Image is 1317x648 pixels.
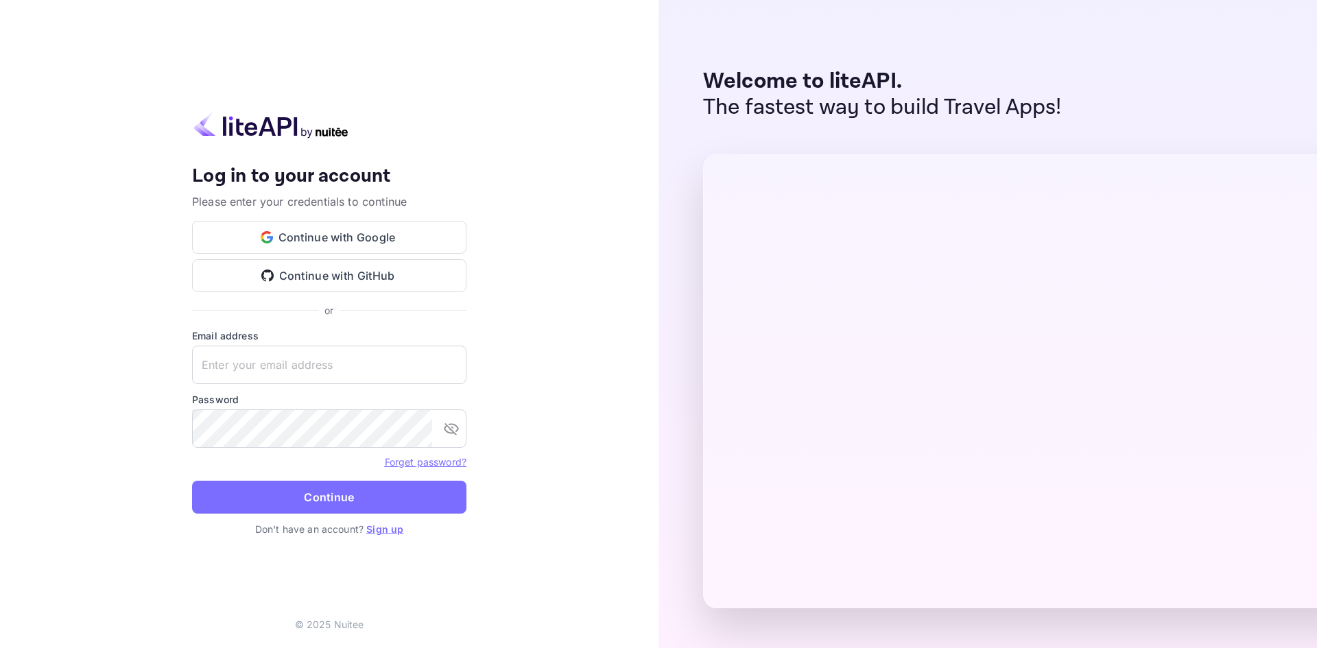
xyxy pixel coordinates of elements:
label: Email address [192,328,466,343]
a: Forget password? [385,455,466,468]
p: Don't have an account? [192,522,466,536]
p: The fastest way to build Travel Apps! [703,95,1062,121]
label: Password [192,392,466,407]
a: Sign up [366,523,403,535]
button: Continue with Google [192,221,466,254]
p: © 2025 Nuitee [295,617,364,632]
p: Welcome to liteAPI. [703,69,1062,95]
h4: Log in to your account [192,165,466,189]
a: Forget password? [385,456,466,468]
input: Enter your email address [192,346,466,384]
button: Continue [192,481,466,514]
img: liteapi [192,112,350,139]
p: Please enter your credentials to continue [192,193,466,210]
p: or [324,303,333,317]
button: Continue with GitHub [192,259,466,292]
button: toggle password visibility [438,415,465,442]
